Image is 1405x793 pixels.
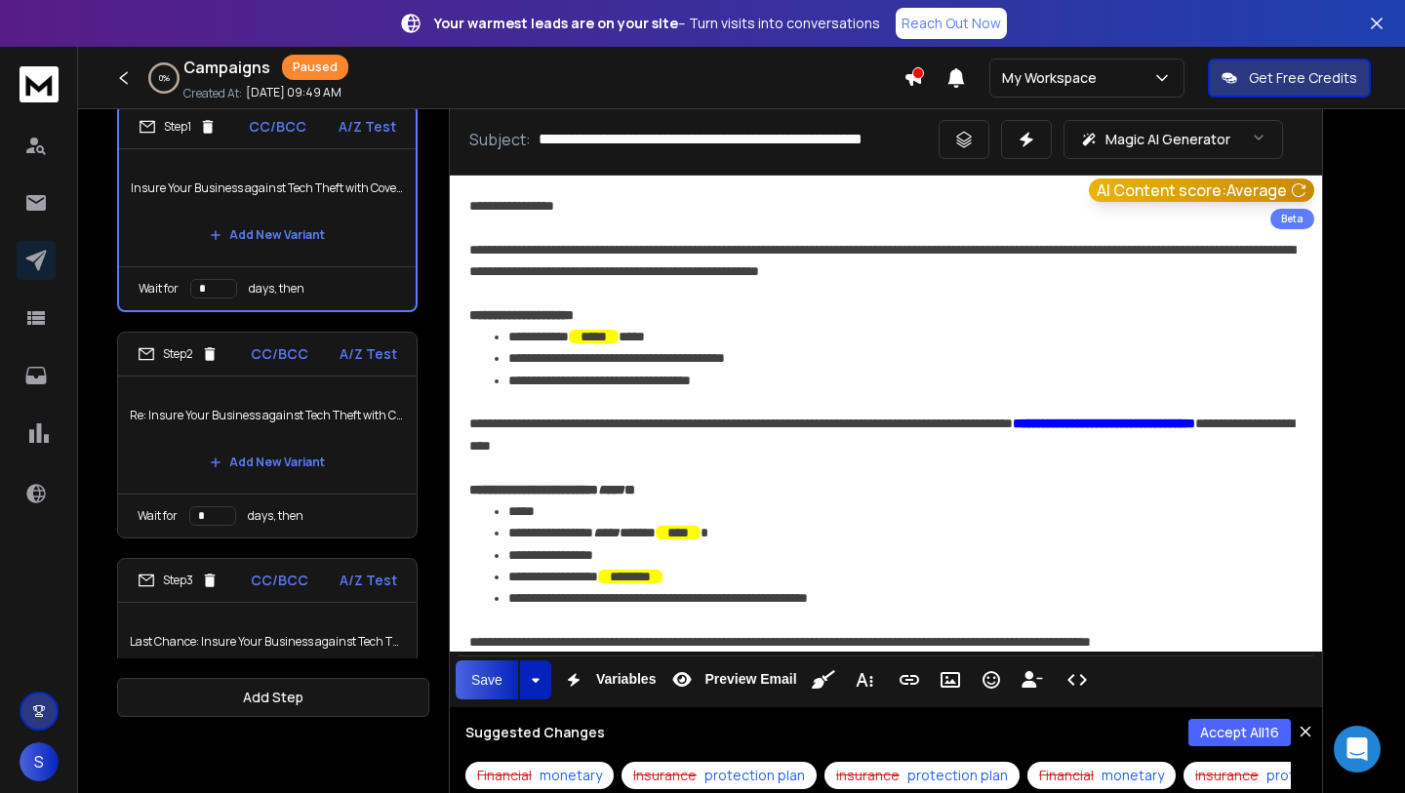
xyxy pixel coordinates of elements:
p: Last Chance: Insure Your Business against Tech Theft with CoverCloud [130,615,405,669]
button: Insert Unsubscribe Link [1014,660,1051,699]
button: Get Free Credits [1208,59,1371,98]
span: insurance [1195,766,1259,785]
button: Add Step [117,678,429,717]
li: Step2CC/BCCA/Z TestRe: Insure Your Business against Tech Theft with CoverCloudAdd New VariantWait... [117,332,418,538]
span: Financial [1039,766,1094,785]
div: Paused [282,55,348,80]
img: logo [20,66,59,102]
button: S [20,742,59,781]
span: protection plan [1266,766,1367,785]
p: [DATE] 09:49 AM [246,85,341,100]
li: Step1CC/BCCA/Z TestInsure Your Business against Tech Theft with CoverCloudAdd New VariantWait for... [117,103,418,312]
span: Insurance [633,766,697,785]
button: Variables [555,660,661,699]
div: Step 1 [139,118,217,136]
p: Get Free Credits [1249,68,1357,88]
div: Step 3 [138,572,219,589]
span: Variables [592,671,661,688]
strong: Your warmest leads are on your site [434,14,678,32]
button: Add New Variant [194,216,341,255]
p: A/Z Test [339,117,396,137]
p: CC/BCC [249,117,306,137]
p: A/Z Test [340,571,397,590]
button: Insert Link (⌘K) [891,660,928,699]
p: Magic AI Generator [1105,130,1230,149]
span: Preview Email [701,671,800,688]
h3: Suggested Changes [465,723,605,742]
p: CC/BCC [251,571,308,590]
p: CC/BCC [251,344,308,364]
span: insurance [836,766,900,785]
button: Accept All16 [1188,719,1291,746]
p: days, then [248,508,303,524]
button: Emoticons [973,660,1010,699]
p: Created At: [183,86,242,101]
button: Code View [1059,660,1096,699]
button: Clean HTML [805,660,842,699]
button: Save [456,660,518,699]
button: Insert Image (⌘P) [932,660,969,699]
div: Beta [1270,209,1314,229]
p: 0 % [159,72,170,84]
button: Add New Variant [194,443,341,482]
a: Reach Out Now [896,8,1007,39]
p: A/Z Test [340,344,397,364]
p: My Workspace [1002,68,1104,88]
button: AI Content score:Average [1089,178,1314,202]
p: Insure Your Business against Tech Theft with CoverCloud [131,161,404,216]
span: Financial [477,766,532,785]
p: days, then [249,281,304,297]
div: Step 2 [138,345,219,363]
span: monetary [540,766,602,785]
p: Wait for [138,508,178,524]
p: Reach Out Now [902,14,1001,33]
p: Re: Insure Your Business against Tech Theft with CoverCloud [130,388,405,443]
p: Wait for [139,281,179,297]
p: – Turn visits into conversations [434,14,880,33]
span: monetary [1102,766,1164,785]
h1: Campaigns [183,56,270,79]
div: Open Intercom Messenger [1334,726,1381,773]
button: More Text [846,660,883,699]
span: protection plan [704,766,805,785]
p: Subject: [469,128,531,151]
button: Preview Email [663,660,800,699]
li: Step3CC/BCCA/Z TestLast Chance: Insure Your Business against Tech Theft with CoverCloudAdd New Va... [117,558,418,721]
span: protection plan [907,766,1008,785]
button: Magic AI Generator [1064,120,1283,159]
